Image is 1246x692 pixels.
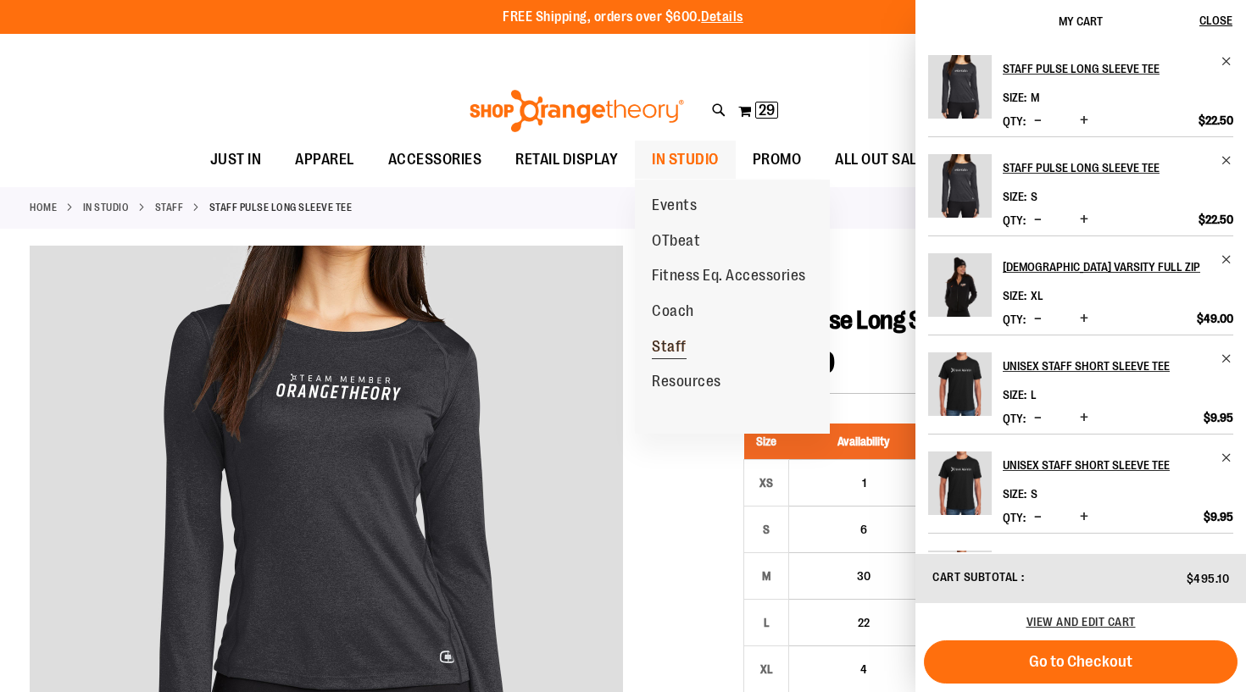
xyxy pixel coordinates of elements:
[652,141,719,179] span: IN STUDIO
[1030,410,1046,427] button: Decrease product quantity
[857,569,871,583] span: 30
[295,141,354,179] span: APPAREL
[1003,154,1210,181] h2: Staff Pulse Long Sleeve Tee
[30,200,57,215] a: Home
[1003,289,1026,302] dt: Size
[862,476,866,490] span: 1
[789,424,939,460] th: Availability
[1221,253,1233,266] a: Remove item
[928,154,992,218] img: Staff Pulse Long Sleeve Tee
[928,451,992,526] a: Unisex Staff Short Sleeve Tee
[1076,410,1093,427] button: Increase product quantity
[155,200,184,215] a: Staff
[1003,253,1210,280] h2: [DEMOGRAPHIC_DATA] Varsity Full Zip
[1204,509,1233,524] span: $9.95
[1204,410,1233,425] span: $9.95
[652,373,721,394] span: Resources
[1030,509,1046,526] button: Decrease product quantity
[754,563,779,589] div: M
[744,424,789,460] th: Size
[1003,451,1210,479] h2: Unisex Staff Short Sleeve Tee
[858,616,870,629] span: 22
[652,302,694,324] span: Coach
[1031,487,1037,501] span: S
[928,253,992,317] img: Ladies Varsity Full Zip
[467,90,687,132] img: Shop Orangetheory
[754,656,779,682] div: XL
[1076,311,1093,328] button: Increase product quantity
[928,551,992,614] img: Unisex Staff Short Sleeve Tee
[515,141,618,179] span: RETAIL DISPLAY
[1076,509,1093,526] button: Increase product quantity
[1197,311,1233,326] span: $49.00
[1221,55,1233,68] a: Remove item
[928,55,992,130] a: Staff Pulse Long Sleeve Tee
[1003,551,1210,578] h2: Unisex Staff Short Sleeve Tee
[928,55,992,119] img: Staff Pulse Long Sleeve Tee
[1199,14,1232,27] span: Close
[652,197,697,218] span: Events
[652,267,806,288] span: Fitness Eq. Accessories
[1187,572,1230,585] span: $495.10
[932,570,1019,584] span: Cart Subtotal
[1003,313,1026,326] label: Qty
[754,470,779,495] div: XS
[1003,412,1026,425] label: Qty
[1003,154,1233,181] a: Staff Pulse Long Sleeve Tee
[860,662,867,676] span: 4
[701,9,743,25] a: Details
[928,533,1233,632] li: Product
[1030,212,1046,229] button: Decrease product quantity
[1003,91,1026,104] dt: Size
[1221,451,1233,464] a: Remove item
[1031,190,1037,203] span: S
[503,8,743,27] p: FREE Shipping, orders over $600.
[1031,388,1037,401] span: L
[1026,615,1136,628] a: View and edit cart
[388,141,482,179] span: ACCESSORIES
[1031,289,1043,302] span: XL
[1031,91,1039,104] span: M
[759,102,775,119] span: 29
[928,136,1233,235] li: Product
[928,352,992,416] img: Unisex Staff Short Sleeve Tee
[1003,551,1233,578] a: Unisex Staff Short Sleeve Tee
[83,200,130,215] a: IN STUDIO
[928,335,1233,434] li: Product
[928,352,992,427] a: Unisex Staff Short Sleeve Tee
[928,434,1233,533] li: Product
[742,306,1015,335] span: Staff Pulse Long Sleeve Tee
[1076,212,1093,229] button: Increase product quantity
[1003,352,1210,379] h2: Unisex Staff Short Sleeve Tee
[1199,212,1233,227] span: $22.50
[754,517,779,542] div: S
[1003,253,1233,280] a: [DEMOGRAPHIC_DATA] Varsity Full Zip
[1221,551,1233,563] a: Remove item
[1003,451,1233,479] a: Unisex Staff Short Sleeve Tee
[1003,190,1026,203] dt: Size
[928,451,992,515] img: Unisex Staff Short Sleeve Tee
[753,141,802,179] span: PROMO
[652,232,700,253] span: OTbeat
[1076,113,1093,130] button: Increase product quantity
[1003,55,1233,82] a: Staff Pulse Long Sleeve Tee
[1003,487,1026,501] dt: Size
[1003,388,1026,401] dt: Size
[924,640,1238,684] button: Go to Checkout
[1221,154,1233,167] a: Remove item
[1030,113,1046,130] button: Decrease product quantity
[1003,55,1210,82] h2: Staff Pulse Long Sleeve Tee
[1199,113,1233,128] span: $22.50
[928,551,992,625] a: Unisex Staff Short Sleeve Tee
[928,154,992,229] a: Staff Pulse Long Sleeve Tee
[1029,652,1132,671] span: Go to Checkout
[1003,511,1026,524] label: Qty
[754,610,779,635] div: L
[210,141,262,179] span: JUST IN
[1030,311,1046,328] button: Decrease product quantity
[860,523,867,536] span: 6
[928,235,1233,335] li: Product
[1003,213,1026,227] label: Qty
[1003,114,1026,128] label: Qty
